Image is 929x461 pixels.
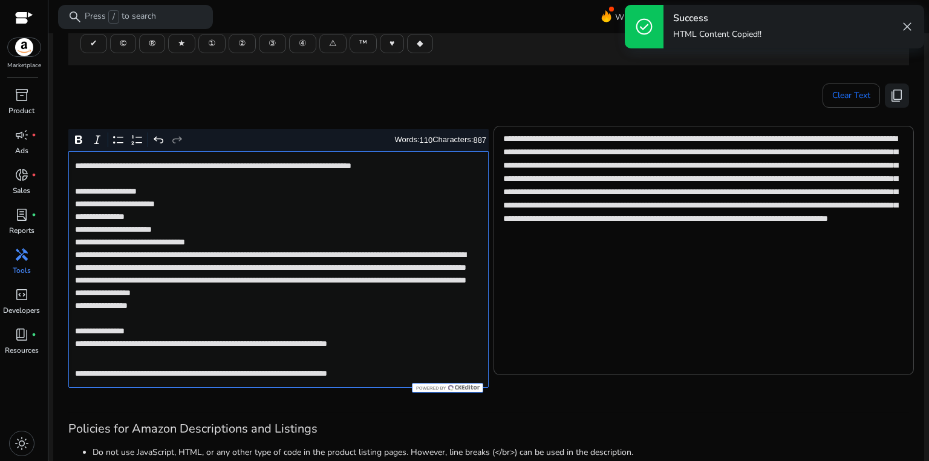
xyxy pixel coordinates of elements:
button: ♥ [380,34,404,53]
button: ③ [259,34,286,53]
span: Clear Text [832,83,870,108]
span: Powered by [415,385,446,391]
img: amazon.svg [8,38,41,56]
div: Rich Text Editor. Editing area: main. Press Alt+0 for help. [68,151,489,388]
button: ✔ [80,34,107,53]
span: ④ [299,37,307,50]
span: ⚠ [329,37,337,50]
p: Marketplace [7,61,41,70]
button: Clear Text [823,83,880,108]
button: content_copy [885,83,909,108]
span: / [108,10,119,24]
span: lab_profile [15,208,29,222]
span: ♥ [390,37,394,50]
div: Words: Characters: [395,132,487,148]
span: ② [238,37,246,50]
p: Developers [3,305,40,316]
span: fiber_manual_record [31,132,36,137]
span: light_mode [15,436,29,451]
span: ① [208,37,216,50]
div: Editor toolbar [68,129,489,152]
button: ★ [168,34,195,53]
button: ™ [350,34,377,53]
span: search [68,10,82,24]
span: fiber_manual_record [31,172,36,177]
span: © [120,37,126,50]
p: HTML Content Copied!! [673,28,761,41]
span: content_copy [890,88,904,103]
button: ⚠ [319,34,347,53]
button: ® [139,34,165,53]
span: What's New [615,7,662,28]
p: Sales [13,185,30,196]
span: ③ [269,37,276,50]
p: Product [8,105,34,116]
span: book_4 [15,327,29,342]
span: code_blocks [15,287,29,302]
span: ® [149,37,155,50]
h3: Policies for Amazon Descriptions and Listings [68,422,909,436]
span: fiber_manual_record [31,212,36,217]
button: ◆ [407,34,433,53]
span: check_circle [634,17,654,36]
span: ★ [178,37,186,50]
h4: Success [673,13,761,24]
p: Ads [15,145,28,156]
span: ◆ [417,37,423,50]
p: Press to search [85,10,156,24]
span: ✔ [90,37,97,50]
li: Do not use JavaScript, HTML, or any other type of code in the product listing pages. However, lin... [93,446,909,459]
span: campaign [15,128,29,142]
span: fiber_manual_record [31,332,36,337]
span: inventory_2 [15,88,29,102]
span: donut_small [15,168,29,182]
button: ② [229,34,256,53]
p: Tools [13,265,31,276]
span: ™ [359,37,367,50]
button: ① [198,34,226,53]
label: 110 [420,136,433,145]
button: © [110,34,136,53]
label: 887 [473,136,486,145]
p: Reports [9,225,34,236]
span: handyman [15,247,29,262]
p: Resources [5,345,39,356]
button: ④ [289,34,316,53]
span: close [900,19,914,34]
